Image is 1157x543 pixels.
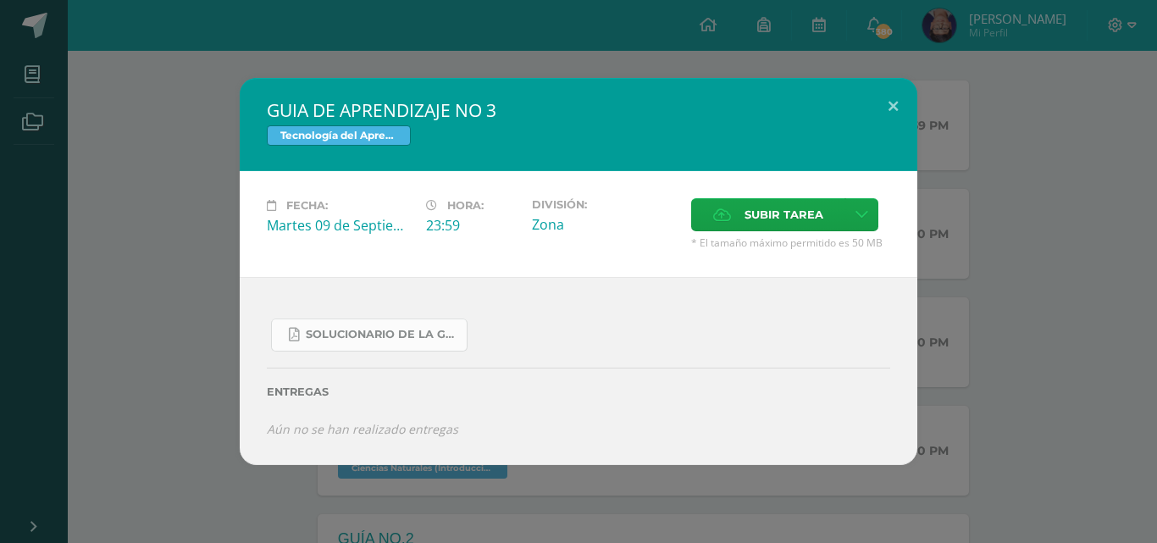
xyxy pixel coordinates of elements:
div: 23:59 [426,216,518,235]
span: SOLUCIONARIO DE LA GUIA 3 FUNCIONES..pdf [306,328,458,341]
i: Aún no se han realizado entregas [267,421,458,437]
h2: GUIA DE APRENDIZAJE NO 3 [267,98,890,122]
div: Martes 09 de Septiembre [267,216,412,235]
span: * El tamaño máximo permitido es 50 MB [691,235,890,250]
div: Zona [532,215,678,234]
span: Hora: [447,199,484,212]
a: SOLUCIONARIO DE LA GUIA 3 FUNCIONES..pdf [271,319,468,352]
button: Close (Esc) [869,78,917,136]
span: Fecha: [286,199,328,212]
label: Entregas [267,385,890,398]
span: Tecnología del Aprendizaje y la Comunicación (Informática) [267,125,411,146]
span: Subir tarea [745,199,823,230]
label: División: [532,198,678,211]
